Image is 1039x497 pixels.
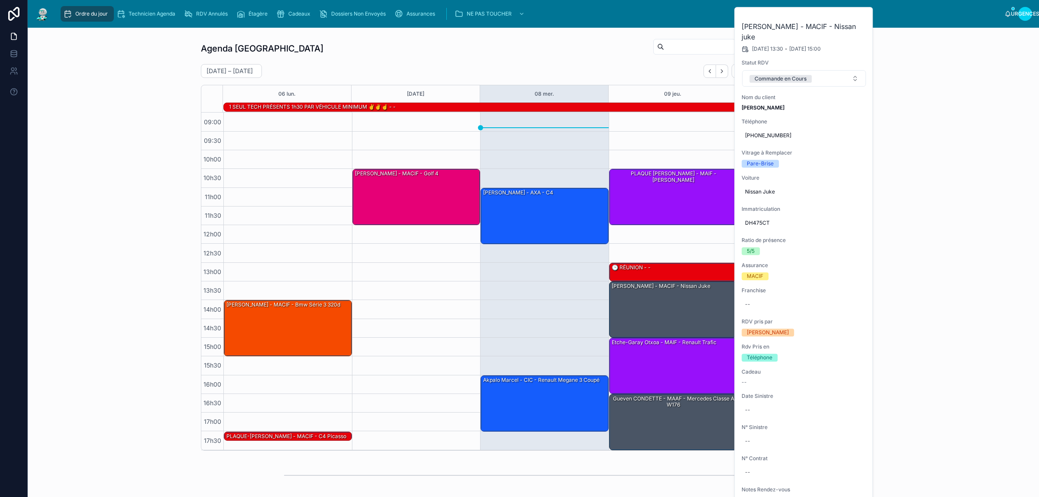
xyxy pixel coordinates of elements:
font: 🕒 RÉUNION - - [612,264,651,271]
font: [DATE] [407,90,424,97]
font: Cadeau [742,368,761,375]
font: 16h30 [203,399,221,407]
font: Cadeaux [288,10,310,17]
font: 08 mer. [535,90,554,97]
font: N° Contrat [742,455,768,461]
font: -- [745,469,750,475]
div: Etche-garay Otxoa - MAIF - Renault trafic [610,338,737,394]
font: Agenda [GEOGRAPHIC_DATA] [201,43,323,54]
font: 17h00 [204,418,221,425]
font: [DATE] – [DATE] [207,67,253,74]
button: Bouton de sélection [742,70,866,87]
font: 09:30 [204,137,221,144]
font: 13h00 [203,268,221,275]
font: Étagère [248,10,268,17]
font: PLAQUE [PERSON_NAME] - MAIF - [PERSON_NAME] [631,170,716,183]
font: 16h00 [203,381,221,388]
font: 12h30 [203,249,221,257]
font: Franchise [742,287,766,294]
font: [PERSON_NAME] - MACIF - Golf 4 [355,170,439,177]
font: DH475CT [745,219,770,226]
font: 13h30 [203,287,221,294]
a: Cadeaux [274,6,316,22]
img: Logo de l'application [35,7,50,21]
a: NE PAS TOUCHER [452,6,529,22]
font: NE PAS TOUCHER [467,10,512,17]
button: Dos [703,65,716,78]
div: PLAQUE [PERSON_NAME] - MAIF - [PERSON_NAME] [610,169,737,225]
font: 06 lun. [278,90,296,97]
font: RDV pris par [742,318,773,325]
a: Étagère [234,6,274,22]
font: Vitrage à Remplacer [742,149,792,156]
button: 09 jeu. [664,85,681,103]
a: Dossiers Non Envoyés [316,6,392,22]
a: Assurances [392,6,441,22]
font: Nom du client [742,94,775,100]
font: -- [745,301,750,307]
font: [PERSON_NAME] - AXA - C4 [483,189,553,196]
div: [PERSON_NAME] - MACIF - Bmw série 3 320d [224,300,352,356]
font: 15h30 [204,361,221,369]
font: -- [742,379,747,385]
div: [PERSON_NAME] - MACIF - Golf 4 [353,169,480,225]
font: [PERSON_NAME] - MACIF - Bmw série 3 320d [226,301,340,308]
font: 14h00 [203,306,221,313]
font: [PERSON_NAME] - MACIF - Nissan juke [612,283,710,289]
button: [DATE] [407,85,424,103]
font: Assurance [742,262,768,268]
font: Immatriculation [742,206,780,212]
font: Ratio de présence [742,237,786,243]
div: Akpalo Marcel - CIC - Renault Megane 3 coupé [481,376,608,431]
font: Ordre du jour [75,10,108,17]
font: Dossiers Non Envoyés [331,10,386,17]
font: N° Sinistre [742,424,768,430]
font: [DATE] 15:00 [789,45,821,52]
font: 11h00 [205,193,221,200]
button: Aujourd'hui [732,64,778,78]
font: 14h30 [203,324,221,332]
div: contenu déroulant [57,4,1004,23]
font: 09:00 [204,118,221,126]
font: 1 SEUL TECH PRÉSENTS 1h30 PAR VÉHICULE MINIMUM ✌️✌️☝️ - - [229,103,396,110]
font: Date Sinistre [742,393,773,399]
font: -- [745,438,750,444]
font: -- [745,407,750,413]
a: Ordre du jour [61,6,114,22]
font: Statut RDV [742,59,769,66]
font: Commande en Cours [755,75,807,82]
font: MACIF [747,273,763,279]
font: - [785,45,787,52]
font: [PERSON_NAME] - MACIF - Nissan juke [742,22,856,41]
div: 1 SEUL TECH PRÉSENTS 1h30 PAR VÉHICULE MINIMUM ✌️✌️☝️ - - [228,103,397,111]
font: Nissan Juke [745,188,775,195]
font: Etche-garay Otxoa - MAIF - Renault trafic [612,339,716,345]
font: 10h00 [203,155,221,163]
font: 5/5 [747,248,755,254]
font: 12h00 [203,230,221,238]
div: Gueven CONDETTE - MAAF - Mercedes classe a w176 [610,394,737,450]
font: Notes Rendez-vous [742,486,790,493]
font: 11h30 [205,212,221,219]
button: 08 mer. [535,85,554,103]
font: PLAQUE-[PERSON_NAME] - MACIF - C4 Picasso [226,433,346,439]
font: 17h30 [204,437,221,444]
font: 15h00 [204,343,221,350]
font: RDV Annulés [196,10,228,17]
font: 10h30 [203,174,221,181]
button: 06 lun. [278,85,296,103]
div: [PERSON_NAME] - MACIF - Nissan juke [610,282,737,337]
a: Technicien Agenda [114,6,181,22]
font: Téléphone [742,118,767,125]
div: 🕒 RÉUNION - - [610,263,737,281]
font: Rdv Pris en [742,343,769,350]
font: Gueven CONDETTE - MAAF - Mercedes classe a w176 [613,395,734,408]
font: Pare-Brise [747,160,774,167]
div: [PERSON_NAME] - AXA - C4 [481,188,608,244]
font: [PERSON_NAME] [742,104,784,111]
a: RDV Annulés [181,6,234,22]
font: Téléphone [747,354,772,361]
font: Akpalo Marcel - CIC - Renault Megane 3 coupé [483,377,600,383]
font: 09 jeu. [664,90,681,97]
font: Voiture [742,174,759,181]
